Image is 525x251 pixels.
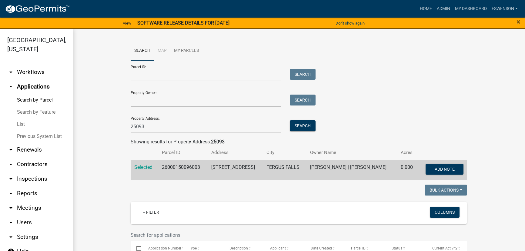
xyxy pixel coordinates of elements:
a: Admin [434,3,453,15]
i: arrow_drop_down [7,219,15,226]
span: Parcel ID [351,246,366,250]
i: arrow_drop_up [7,83,15,90]
i: arrow_drop_down [7,190,15,197]
i: arrow_drop_down [7,146,15,153]
button: Search [290,69,316,80]
i: arrow_drop_down [7,69,15,76]
th: City [263,146,306,160]
th: Parcel ID [158,146,208,160]
a: Home [417,3,434,15]
div: Showing results for Property Address: [131,138,467,146]
a: eswenson [489,3,520,15]
a: Search [131,41,154,61]
button: Add Note [426,164,463,175]
span: Applicant [270,246,286,250]
i: arrow_drop_down [7,204,15,212]
button: Close [517,18,520,25]
button: Search [290,120,316,131]
td: [PERSON_NAME] | [PERSON_NAME] [306,160,397,180]
span: Add Note [434,166,454,171]
strong: SOFTWARE RELEASE DETAILS FOR [DATE] [137,20,229,26]
a: Selected [134,164,152,170]
span: Date Created [310,246,332,250]
span: Description [229,246,248,250]
span: × [517,18,520,26]
td: 0.000 [397,160,418,180]
button: Columns [430,207,460,218]
td: 26000150096003 [158,160,208,180]
a: My Dashboard [453,3,489,15]
button: Bulk Actions [425,185,467,196]
span: Status [392,246,402,250]
i: arrow_drop_down [7,233,15,241]
strong: 25093 [211,139,225,145]
a: + Filter [138,207,164,218]
i: arrow_drop_down [7,175,15,182]
button: Search [290,95,316,105]
a: My Parcels [170,41,202,61]
span: Application Number [148,246,181,250]
span: Current Activity [432,246,457,250]
button: Don't show again [333,18,367,28]
td: [STREET_ADDRESS] [208,160,263,180]
span: Type [189,246,197,250]
a: View [120,18,134,28]
input: Search for applications [131,229,410,241]
th: Address [208,146,263,160]
th: Acres [397,146,418,160]
th: Owner Name [306,146,397,160]
i: arrow_drop_down [7,161,15,168]
td: FERGUS FALLS [263,160,306,180]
